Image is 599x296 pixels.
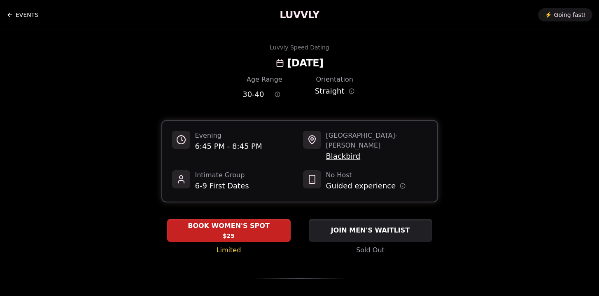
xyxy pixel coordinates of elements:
div: Age Range [242,75,286,85]
a: Back to events [7,7,38,23]
span: Sold Out [356,245,385,255]
div: Orientation [313,75,357,85]
div: Luvvly Speed Dating [270,43,329,52]
span: Guided experience [326,180,396,192]
span: 30 - 40 [242,89,264,100]
button: Age range information [268,85,287,103]
h2: [DATE] [287,56,324,70]
span: Going fast! [554,11,586,19]
span: No Host [326,170,406,180]
button: BOOK WOMEN'S SPOT - Limited [167,219,291,242]
span: 6-9 First Dates [195,180,249,192]
span: Evening [195,131,262,141]
span: Intimate Group [195,170,249,180]
button: Host information [400,183,406,189]
span: BOOK WOMEN'S SPOT [186,221,271,231]
span: Blackbird [326,150,427,162]
span: [GEOGRAPHIC_DATA] - [PERSON_NAME] [326,131,427,150]
span: 6:45 PM - 8:45 PM [195,141,262,152]
span: JOIN MEN'S WAITLIST [329,226,411,235]
span: $25 [223,232,235,240]
a: LUVVLY [280,8,319,21]
button: Orientation information [349,88,354,94]
span: Straight [315,85,345,97]
button: JOIN MEN'S WAITLIST - Sold Out [309,219,432,242]
span: ⚡️ [545,11,552,19]
span: Limited [217,245,241,255]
